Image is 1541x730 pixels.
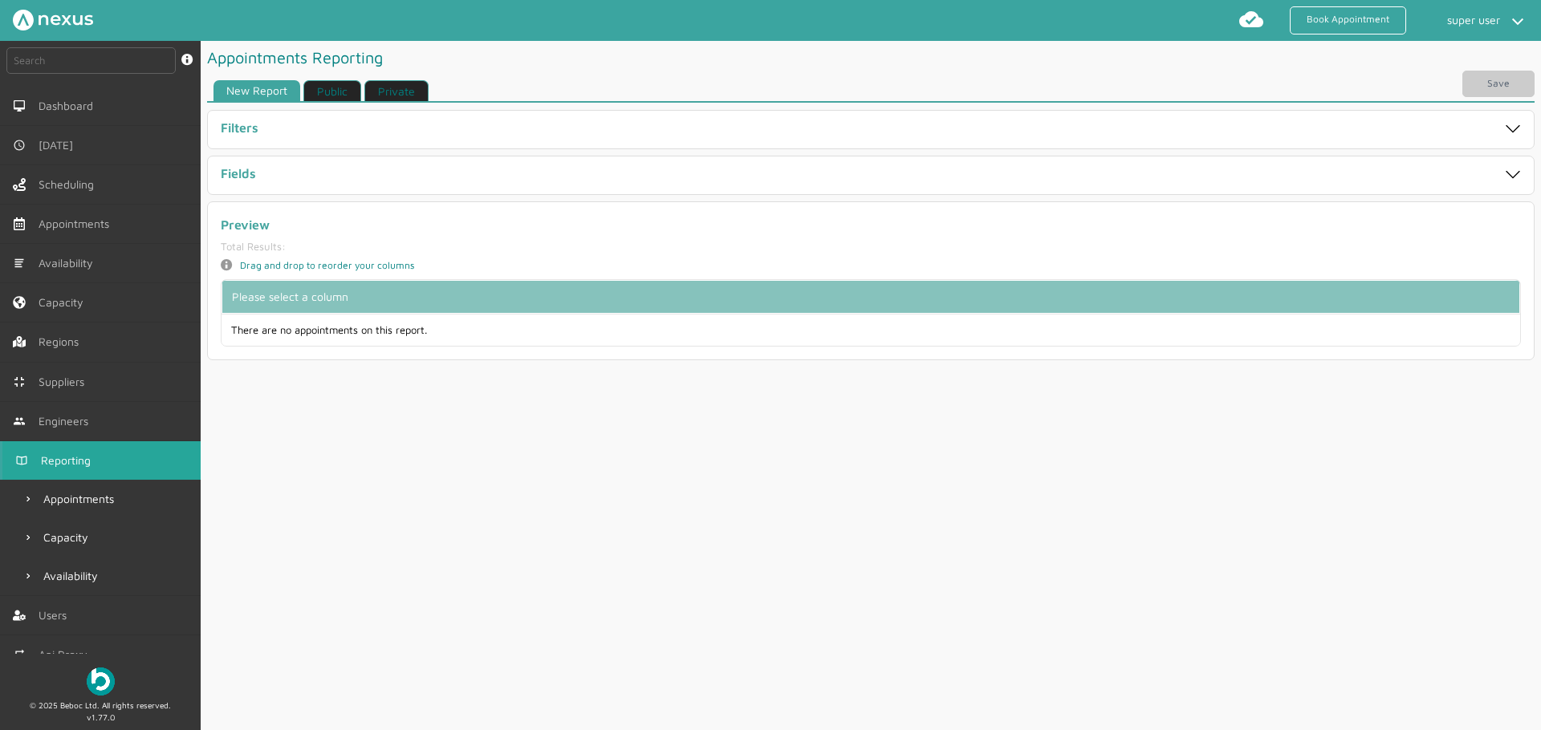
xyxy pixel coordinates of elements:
[43,493,120,505] span: Appointments
[13,178,26,191] img: scheduling-left-menu.svg
[39,296,90,309] span: Capacity
[43,531,95,544] span: Capacity
[39,375,91,388] span: Suppliers
[13,557,201,595] a: Availability
[13,415,26,428] img: md-people.svg
[214,117,1527,142] a: Filters
[39,99,100,112] span: Dashboard
[13,375,26,388] img: md-contract.svg
[13,10,93,30] img: Nexus
[41,454,97,467] span: Reporting
[13,480,201,518] a: Appointments
[39,257,100,270] span: Availability
[13,648,26,661] img: md-repeat.svg
[13,296,26,309] img: capacity-left-menu.svg
[6,47,176,74] input: Search by: Ref, PostCode, MPAN, MPRN, Account, Customer
[1290,6,1406,34] a: Book Appointment
[39,609,73,622] span: Users
[39,139,79,152] span: [DATE]
[207,41,383,74] h1: Appointments Reporting
[39,217,116,230] span: Appointments
[87,667,115,696] img: Beboc Logo
[1238,6,1264,32] img: md-cloud-done.svg
[222,280,1520,314] th: Please select a column
[240,259,414,272] span: Drag and drop to reorder your columns
[214,163,1527,188] a: Fields
[13,217,26,230] img: appointments-left-menu.svg
[15,454,28,467] img: md-book.svg
[303,80,361,102] a: Public
[221,120,258,135] label: Filters
[13,257,26,270] img: md-list.svg
[1462,71,1535,97] a: Save
[221,240,286,253] span: Total Results:
[364,80,429,102] a: Private
[13,518,201,557] a: Capacity
[39,415,95,428] span: Engineers
[222,314,1520,346] td: There are no appointments on this report.
[43,570,104,582] span: Availability
[13,139,26,152] img: md-time.svg
[39,648,94,661] span: Api Proxy
[13,609,26,622] img: user-left-menu.svg
[39,335,85,348] span: Regions
[13,99,26,112] img: md-desktop.svg
[221,166,256,180] label: Fields
[213,80,300,102] a: New Report
[39,178,100,191] span: Scheduling
[221,215,1521,234] label: Preview
[13,335,26,348] img: regions.left-menu.svg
